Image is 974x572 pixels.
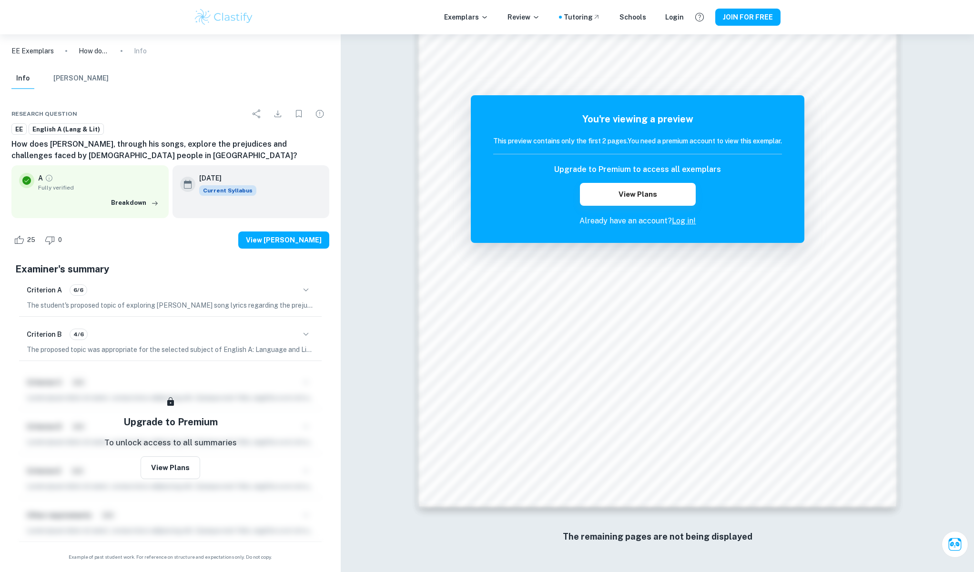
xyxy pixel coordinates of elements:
a: Tutoring [564,12,600,22]
p: Review [507,12,540,22]
p: Already have an account? [493,215,782,227]
p: To unlock access to all summaries [104,437,237,449]
div: Bookmark [289,104,308,123]
h5: Upgrade to Premium [123,415,218,429]
h6: Criterion B [27,329,62,340]
p: A [38,173,43,183]
div: Like [11,232,41,248]
h6: Upgrade to Premium to access all exemplars [554,164,721,175]
span: 4/6 [70,330,87,339]
a: EE Exemplars [11,46,54,56]
span: Fully verified [38,183,161,192]
span: 6/6 [70,286,87,294]
button: JOIN FOR FREE [715,9,781,26]
button: View Plans [580,183,695,206]
span: 0 [53,235,67,245]
span: English A (Lang & Lit) [29,125,103,134]
div: Dislike [42,232,67,248]
p: The proposed topic was appropriate for the selected subject of English A: Language and Literature... [27,344,314,355]
button: Ask Clai [942,531,968,558]
div: Share [247,104,266,123]
div: Download [268,104,287,123]
button: Breakdown [109,196,161,210]
button: View [PERSON_NAME] [238,231,329,249]
p: How does [PERSON_NAME], through his songs, explore the prejudices and challenges faced by [DEMOGR... [79,46,109,56]
button: Help and Feedback [691,9,708,25]
h5: You're viewing a preview [493,112,782,126]
h6: How does [PERSON_NAME], through his songs, explore the prejudices and challenges faced by [DEMOGR... [11,139,329,161]
p: Exemplars [444,12,488,22]
a: Grade fully verified [45,174,53,182]
a: English A (Lang & Lit) [29,123,104,135]
div: Report issue [310,104,329,123]
h6: The remaining pages are not being displayed [438,530,877,543]
h6: [DATE] [199,173,249,183]
a: Schools [619,12,646,22]
button: View Plans [141,456,200,479]
h5: Examiner's summary [15,262,325,276]
span: 25 [22,235,41,245]
span: Example of past student work. For reference on structure and expectations only. Do not copy. [11,553,329,561]
a: Log in! [672,216,696,225]
span: Research question [11,110,77,118]
button: Info [11,68,34,89]
img: Clastify logo [193,8,254,27]
h6: This preview contains only the first 2 pages. You need a premium account to view this exemplar. [493,136,782,146]
span: Current Syllabus [199,185,256,196]
h6: Criterion A [27,285,62,295]
button: [PERSON_NAME] [53,68,109,89]
div: This exemplar is based on the current syllabus. Feel free to refer to it for inspiration/ideas wh... [199,185,256,196]
a: EE [11,123,27,135]
p: The student's proposed topic of exploring [PERSON_NAME] song lyrics regarding the prejudices face... [27,300,314,311]
p: Info [134,46,147,56]
span: EE [12,125,26,134]
a: Login [665,12,684,22]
